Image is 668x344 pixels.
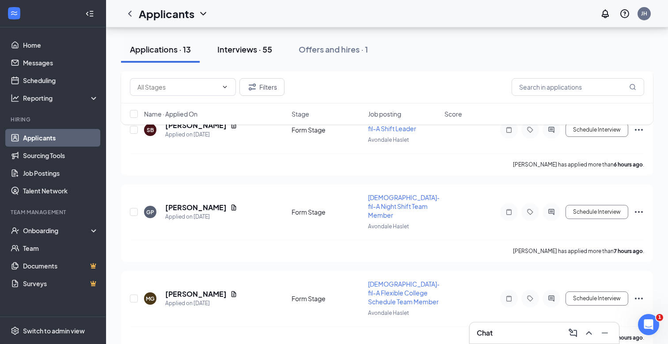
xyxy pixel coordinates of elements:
[165,130,237,139] div: Applied on [DATE]
[11,116,97,123] div: Hiring
[629,83,636,91] svg: MagnifyingGlass
[130,44,191,55] div: Applications · 13
[11,226,19,235] svg: UserCheck
[198,8,209,19] svg: ChevronDown
[165,203,227,212] h5: [PERSON_NAME]
[368,280,440,306] span: [DEMOGRAPHIC_DATA]-fil-A Flexible College Schedule Team Member
[239,78,285,96] button: Filter Filters
[477,328,493,338] h3: Chat
[525,295,535,302] svg: Tag
[600,328,610,338] svg: Minimize
[600,8,611,19] svg: Notifications
[230,291,237,298] svg: Document
[568,328,578,338] svg: ComposeMessage
[292,294,363,303] div: Form Stage
[230,204,237,211] svg: Document
[634,293,644,304] svg: Ellipses
[512,78,644,96] input: Search in applications
[23,226,91,235] div: Onboarding
[566,291,628,306] button: Schedule Interview
[221,83,228,91] svg: ChevronDown
[23,147,99,164] a: Sourcing Tools
[444,110,462,118] span: Score
[614,161,643,168] b: 6 hours ago
[546,208,557,215] svg: ActiveChat
[23,239,99,257] a: Team
[23,72,99,89] a: Scheduling
[292,110,309,118] span: Stage
[656,314,663,321] span: 1
[504,295,514,302] svg: Note
[23,326,85,335] div: Switch to admin view
[10,9,19,18] svg: WorkstreamLogo
[368,193,440,219] span: [DEMOGRAPHIC_DATA]-fil-A Night Shift Team Member
[641,10,647,17] div: JH
[614,334,643,341] b: 8 hours ago
[85,9,94,18] svg: Collapse
[11,208,97,216] div: Team Management
[513,247,644,255] p: [PERSON_NAME] has applied more than .
[368,223,409,230] span: Avondale Haslet
[525,208,535,215] svg: Tag
[504,208,514,215] svg: Note
[368,310,409,316] span: Avondale Haslet
[165,299,237,308] div: Applied on [DATE]
[566,205,628,219] button: Schedule Interview
[23,129,99,147] a: Applicants
[165,212,237,221] div: Applied on [DATE]
[217,44,272,55] div: Interviews · 55
[146,208,154,216] div: GP
[23,54,99,72] a: Messages
[23,164,99,182] a: Job Postings
[144,110,197,118] span: Name · Applied On
[368,136,409,143] span: Avondale Haslet
[11,94,19,102] svg: Analysis
[619,8,630,19] svg: QuestionInfo
[247,82,258,92] svg: Filter
[598,326,612,340] button: Minimize
[546,295,557,302] svg: ActiveChat
[125,8,135,19] svg: ChevronLeft
[299,44,368,55] div: Offers and hires · 1
[11,326,19,335] svg: Settings
[137,82,218,92] input: All Stages
[566,326,580,340] button: ComposeMessage
[23,94,99,102] div: Reporting
[139,6,194,21] h1: Applicants
[582,326,596,340] button: ChevronUp
[368,110,401,118] span: Job posting
[584,328,594,338] svg: ChevronUp
[634,207,644,217] svg: Ellipses
[513,161,644,168] p: [PERSON_NAME] has applied more than .
[165,289,227,299] h5: [PERSON_NAME]
[292,208,363,216] div: Form Stage
[638,314,659,335] iframe: Intercom live chat
[23,182,99,200] a: Talent Network
[23,275,99,292] a: SurveysCrown
[23,36,99,54] a: Home
[146,295,155,302] div: MG
[23,257,99,275] a: DocumentsCrown
[614,248,643,254] b: 7 hours ago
